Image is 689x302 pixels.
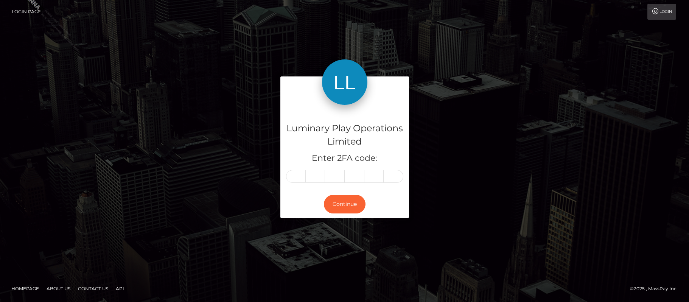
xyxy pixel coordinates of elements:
div: © 2025 , MassPay Inc. [630,285,683,293]
a: Contact Us [75,283,111,294]
h5: Enter 2FA code: [286,153,403,164]
h4: Luminary Play Operations Limited [286,122,403,148]
a: Login Page [12,4,41,20]
img: Luminary Play Operations Limited [322,59,367,105]
a: Homepage [8,283,42,294]
a: API [113,283,127,294]
a: About Us [44,283,73,294]
a: Login [647,4,676,20]
button: Continue [324,195,365,213]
